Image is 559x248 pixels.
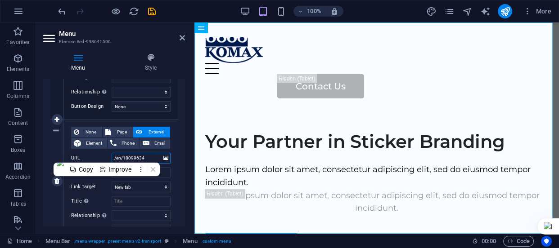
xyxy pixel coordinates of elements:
i: AI Writer [480,6,490,17]
button: External [133,127,170,137]
button: design [426,6,437,17]
i: Undo: Change menu items (Ctrl+Z) [57,6,67,17]
span: 00 00 [482,236,496,247]
a: Click to cancel selection. Double-click to open Pages [7,236,32,247]
p: Tables [10,200,26,208]
label: Relationship [71,210,112,221]
button: publish [498,4,512,18]
h6: 100% [307,6,321,17]
span: . custom-menu [201,236,231,247]
button: More [519,4,555,18]
button: pages [444,6,455,17]
p: Content [8,120,28,127]
label: Relationship [71,87,112,97]
span: Email [152,138,167,149]
p: Boxes [11,146,26,154]
button: Element [71,138,107,149]
i: Save (Ctrl+S) [147,6,157,17]
button: Usercentrics [541,236,552,247]
p: Columns [7,93,29,100]
i: Reload page [129,6,139,17]
i: Design (Ctrl+Alt+Y) [426,6,436,17]
label: Button Design [71,101,112,112]
input: URL... [112,153,171,164]
i: Publish [500,6,510,17]
button: save [146,6,157,17]
button: Click here to leave preview mode and continue editing [110,6,121,17]
p: Accordion [5,173,31,181]
label: Button Design [71,225,112,235]
span: Menu [183,236,197,247]
button: navigator [462,6,473,17]
h3: Element #ed-998641500 [59,38,167,46]
h4: Menu [43,53,117,72]
button: Page [103,127,133,137]
span: Code [507,236,530,247]
span: . menu-wrapper .preset-menu-v2-transport [74,236,161,247]
span: Page [113,127,130,137]
h2: Menu [59,30,185,38]
i: Navigator [462,6,472,17]
button: reload [128,6,139,17]
button: text_generator [480,6,491,17]
i: This element is a customizable preset [165,239,169,244]
button: Phone [108,138,140,149]
input: Title [112,196,171,207]
span: None [82,127,99,137]
span: External [145,127,167,137]
i: Pages (Ctrl+Alt+S) [444,6,454,17]
span: : [488,238,489,244]
nav: breadcrumb [45,236,231,247]
p: Elements [7,66,30,73]
h4: Style [117,53,185,72]
span: More [523,7,551,16]
p: Favorites [6,39,29,46]
span: Element [84,138,104,149]
button: 100% [293,6,325,17]
label: Title [71,196,112,207]
button: Code [503,236,534,247]
button: None [71,127,102,137]
label: URL [71,153,112,164]
label: Link target [71,182,112,192]
button: undo [56,6,67,17]
button: Email [140,138,170,149]
span: Click to select. Double-click to edit [45,236,71,247]
span: Phone [119,138,137,149]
